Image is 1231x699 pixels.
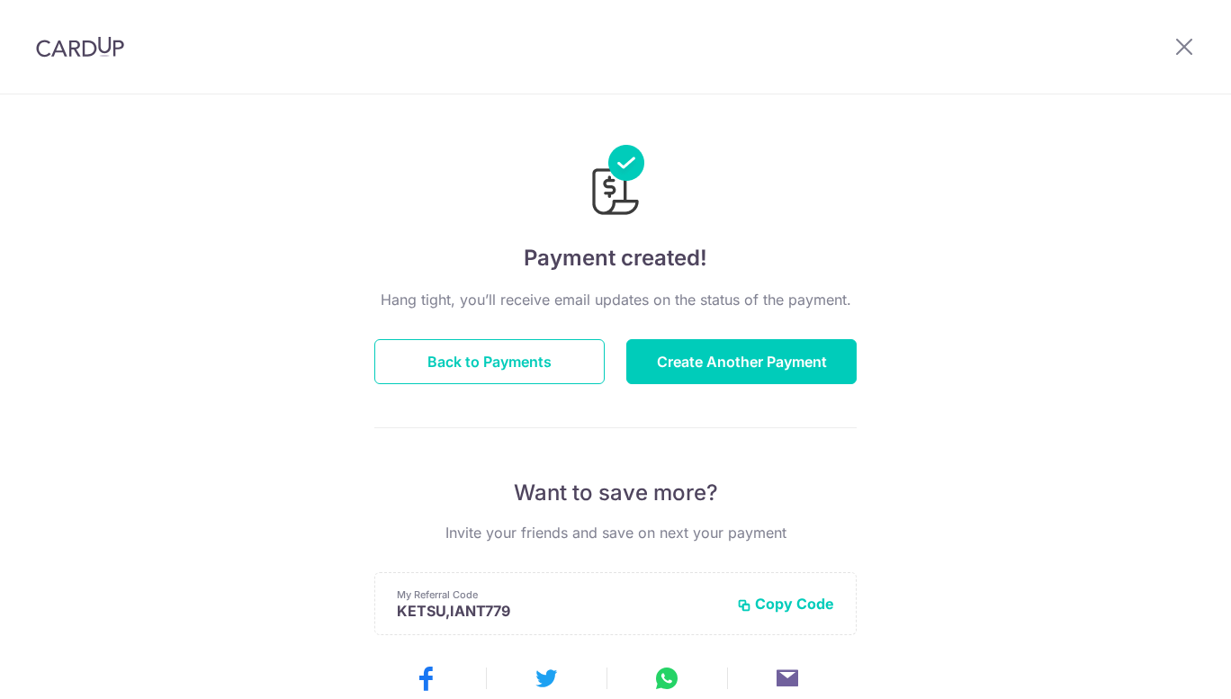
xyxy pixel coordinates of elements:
[737,595,834,613] button: Copy Code
[374,289,857,310] p: Hang tight, you’ll receive email updates on the status of the payment.
[397,587,723,602] p: My Referral Code
[374,242,857,274] h4: Payment created!
[397,602,723,620] p: KETSU,IANT779
[626,339,857,384] button: Create Another Payment
[374,522,857,543] p: Invite your friends and save on next your payment
[1116,645,1213,690] iframe: Opens a widget where you can find more information
[374,339,605,384] button: Back to Payments
[587,145,644,220] img: Payments
[36,36,124,58] img: CardUp
[374,479,857,507] p: Want to save more?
